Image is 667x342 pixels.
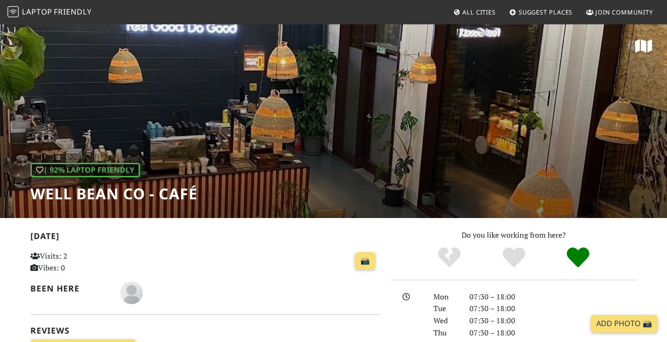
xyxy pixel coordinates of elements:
div: Wed [428,315,463,327]
img: LaptopFriendly [7,6,19,17]
h2: [DATE] [30,231,380,245]
a: All Cities [449,4,499,21]
span: Friendly [54,7,91,17]
a: LaptopFriendly LaptopFriendly [7,4,92,21]
span: Charlie Claydon [120,287,143,297]
span: All Cities [462,8,496,16]
div: 07:30 – 18:00 [464,291,553,303]
div: Mon [428,291,463,303]
h2: Reviews [30,326,380,335]
a: 📸 [355,252,375,270]
p: Visits: 2 Vibes: 0 [30,250,139,274]
div: 07:30 – 18:00 [464,327,553,339]
div: Tue [428,303,463,315]
h1: Well Bean Co - Café [30,185,198,203]
div: 07:30 – 18:00 [464,315,553,327]
span: Suggest Places [519,8,573,16]
h2: Been here [30,284,110,293]
span: Laptop [22,7,52,17]
div: No [417,246,482,269]
div: | 92% Laptop Friendly [30,163,140,178]
div: Yes [482,246,546,269]
a: Suggest Places [506,4,577,21]
a: Join Community [582,4,657,21]
a: Add Photo 📸 [591,315,658,333]
img: blank-535327c66bd565773addf3077783bbfce4b00ec00e9fd257753287c682c7fa38.png [120,282,143,304]
div: 07:30 – 18:00 [464,303,553,315]
span: Join Community [595,8,653,16]
div: Thu [428,327,463,339]
p: Do you like working from here? [391,229,637,241]
div: Definitely! [546,246,610,269]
